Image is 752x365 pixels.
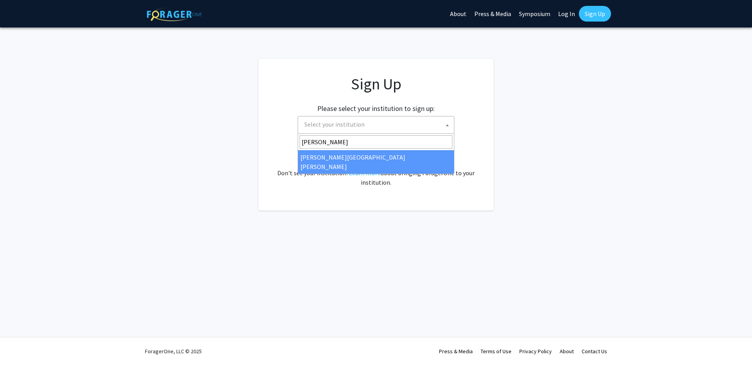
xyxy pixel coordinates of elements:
[147,7,202,21] img: ForagerOne Logo
[145,338,202,365] div: ForagerOne, LLC © 2025
[304,120,365,128] span: Select your institution
[274,74,478,93] h1: Sign Up
[582,348,607,355] a: Contact Us
[560,348,574,355] a: About
[439,348,473,355] a: Press & Media
[579,6,611,22] a: Sign Up
[317,104,435,113] h2: Please select your institution to sign up:
[274,149,478,187] div: Already have an account? . Don't see your institution? about bringing ForagerOne to your institut...
[6,330,33,359] iframe: Chat
[300,135,452,149] input: Search
[349,169,381,177] a: Learn more about bringing ForagerOne to your institution
[519,348,552,355] a: Privacy Policy
[481,348,512,355] a: Terms of Use
[298,116,454,134] span: Select your institution
[301,116,454,133] span: Select your institution
[298,150,454,174] li: [PERSON_NAME][GEOGRAPHIC_DATA][PERSON_NAME]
